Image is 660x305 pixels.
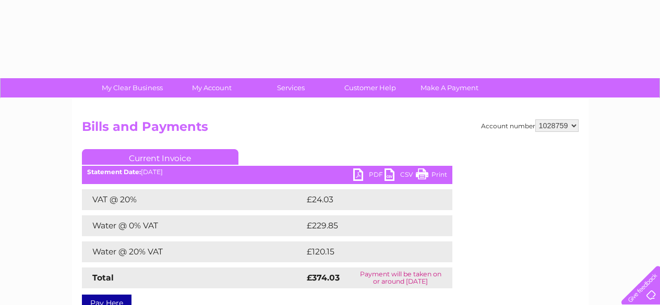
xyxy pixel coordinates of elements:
a: My Account [169,78,255,97]
div: [DATE] [82,168,452,176]
b: Statement Date: [87,168,141,176]
strong: £374.03 [307,273,340,283]
h2: Bills and Payments [82,119,579,139]
a: CSV [385,168,416,184]
a: Current Invoice [82,149,238,165]
td: Water @ 20% VAT [82,241,304,262]
a: Print [416,168,447,184]
a: Customer Help [327,78,413,97]
td: £24.03 [304,189,431,210]
strong: Total [92,273,114,283]
td: £229.85 [304,215,434,236]
div: Account number [481,119,579,132]
a: Make A Payment [406,78,493,97]
td: VAT @ 20% [82,189,304,210]
a: PDF [353,168,385,184]
td: £120.15 [304,241,432,262]
a: Services [248,78,334,97]
td: Water @ 0% VAT [82,215,304,236]
a: My Clear Business [89,78,175,97]
td: Payment will be taken on or around [DATE] [349,267,452,288]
